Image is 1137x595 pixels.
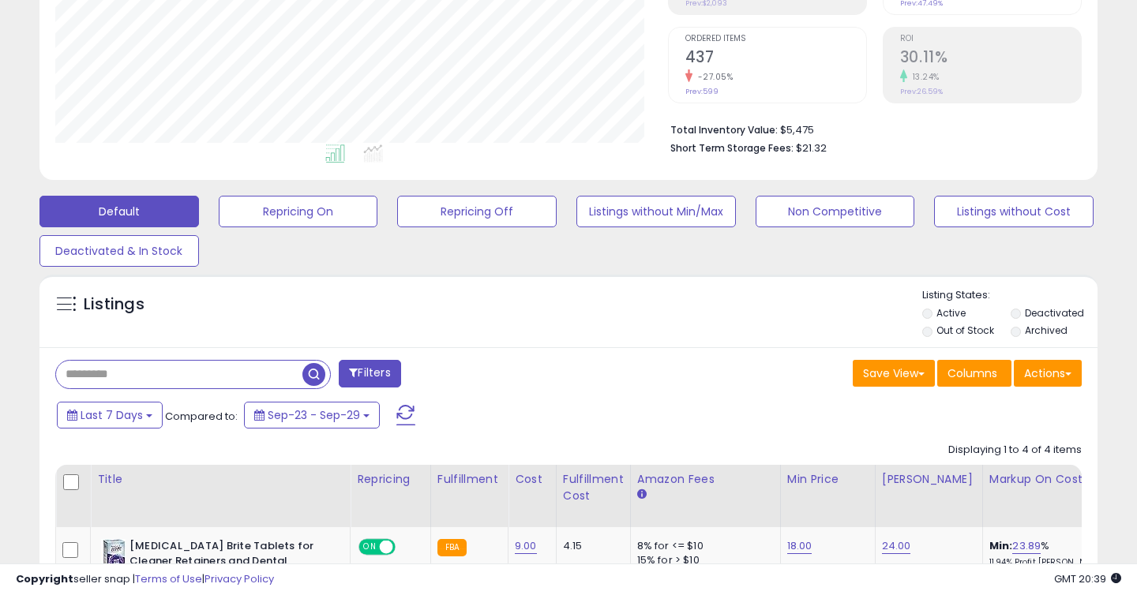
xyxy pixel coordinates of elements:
div: Cost [515,471,550,488]
span: Ordered Items [685,35,866,43]
label: Deactivated [1025,306,1084,320]
div: Amazon Fees [637,471,774,488]
b: [MEDICAL_DATA] Brite Tablets for Cleaner Retainers and Dental Appliances - 96 Count [129,539,321,587]
span: $21.32 [796,140,827,155]
img: 51k8mEMy12L._SL40_.jpg [101,539,126,571]
li: $5,475 [670,119,1070,138]
small: Amazon Fees. [637,488,647,502]
span: ON [360,541,380,554]
div: [PERSON_NAME] [882,471,976,488]
div: seller snap | | [16,572,274,587]
span: Columns [947,365,997,381]
span: ROI [900,35,1081,43]
button: Columns [937,360,1011,387]
small: 13.24% [907,71,940,83]
button: Actions [1014,360,1082,387]
span: Compared to: [165,409,238,424]
button: Repricing Off [397,196,557,227]
h5: Listings [84,294,144,316]
button: Last 7 Days [57,402,163,428]
button: Repricing On [219,196,378,227]
div: Min Price [787,471,869,488]
button: Deactivated & In Stock [39,235,199,267]
a: 24.00 [882,538,911,554]
button: Non Competitive [756,196,915,227]
label: Archived [1025,324,1068,337]
b: Short Term Storage Fees: [670,141,794,155]
div: Fulfillment [437,471,501,488]
a: 9.00 [515,538,537,554]
span: OFF [393,541,418,554]
div: Displaying 1 to 4 of 4 items [948,443,1082,458]
div: Markup on Cost [989,471,1126,488]
button: Listings without Min/Max [576,196,736,227]
span: 2025-10-7 20:39 GMT [1054,571,1121,586]
a: Terms of Use [135,571,202,586]
div: 8% for <= $10 [637,539,768,553]
small: FBA [437,539,467,556]
div: % [989,539,1120,568]
a: 23.89 [1012,538,1041,554]
label: Out of Stock [936,324,994,337]
button: Default [39,196,199,227]
small: Prev: 26.59% [900,87,943,96]
b: Min: [989,538,1013,553]
h2: 437 [685,48,866,69]
div: Fulfillment Cost [563,471,624,504]
small: -27.05% [692,71,734,83]
p: Listing States: [922,288,1098,303]
h2: 30.11% [900,48,1081,69]
label: Active [936,306,966,320]
div: Title [97,471,343,488]
div: Repricing [357,471,424,488]
button: Listings without Cost [934,196,1094,227]
span: Sep-23 - Sep-29 [268,407,360,423]
button: Sep-23 - Sep-29 [244,402,380,428]
strong: Copyright [16,571,73,586]
div: 4.15 [563,539,618,553]
b: Total Inventory Value: [670,123,778,137]
span: Last 7 Days [81,407,143,423]
button: Filters [339,360,400,387]
a: Privacy Policy [205,571,274,586]
button: Save View [853,360,935,387]
a: 18.00 [787,538,812,554]
small: Prev: 599 [685,87,719,96]
th: The percentage added to the cost of goods (COGS) that forms the calculator for Min & Max prices. [982,465,1132,527]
